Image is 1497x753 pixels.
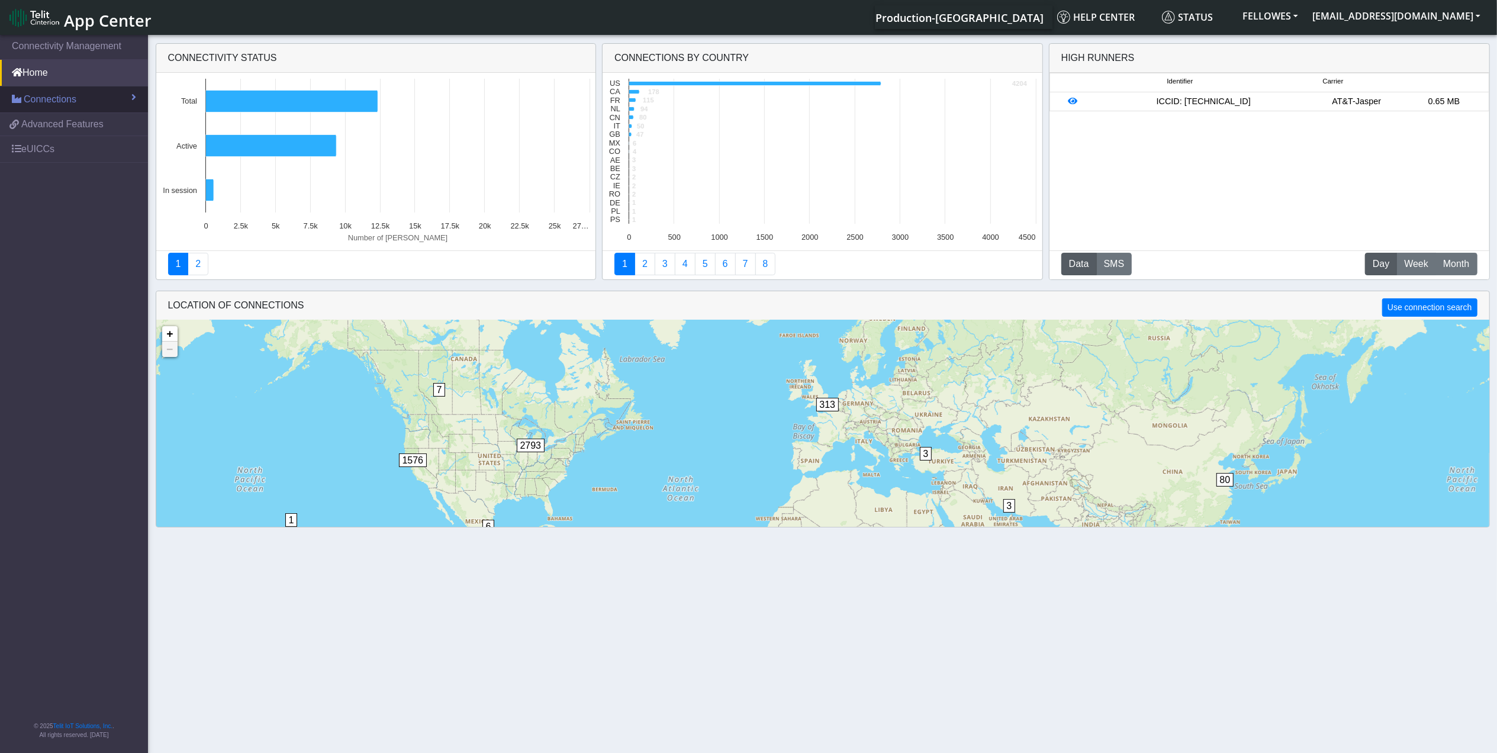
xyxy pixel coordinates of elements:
[632,199,636,206] text: 1
[1094,95,1313,108] div: ICCID: [TECHNICAL_ID]
[610,130,621,139] text: GB
[233,221,248,230] text: 2.5k
[610,215,620,224] text: PS
[1216,473,1234,487] span: 80
[272,221,280,230] text: 5k
[1167,76,1193,86] span: Identifier
[610,164,620,173] text: BE
[1061,253,1097,275] button: Data
[632,156,636,163] text: 3
[9,8,59,27] img: logo-telit-cinterion-gw-new.png
[1003,499,1016,513] span: 3
[712,233,728,242] text: 1000
[756,233,773,242] text: 1500
[632,208,636,215] text: 1
[637,123,644,130] text: 50
[668,233,681,242] text: 500
[983,233,999,242] text: 4000
[162,326,178,342] a: Zoom in
[285,513,298,527] span: 1
[639,114,646,121] text: 80
[847,233,864,242] text: 2500
[1382,298,1477,317] button: Use connection search
[1157,5,1235,29] a: Status
[1096,253,1132,275] button: SMS
[636,131,643,138] text: 47
[610,113,620,122] text: CN
[1012,80,1028,87] text: 4204
[482,520,495,533] span: 6
[181,96,197,105] text: Total
[655,253,675,275] a: Usage per Country
[1322,76,1343,86] span: Carrier
[611,104,620,113] text: NL
[635,253,655,275] a: Carrier
[163,186,197,195] text: In session
[675,253,696,275] a: Connections By Carrier
[156,291,1489,320] div: LOCATION OF CONNECTIONS
[1313,95,1401,108] div: AT&T-Jasper
[610,198,620,207] text: DE
[1061,51,1135,65] div: High Runners
[609,147,620,156] text: CO
[1019,233,1035,242] text: 4500
[168,253,584,275] nav: Summary paging
[1057,11,1070,24] img: knowledge.svg
[892,233,909,242] text: 3000
[303,221,318,230] text: 7.5k
[517,439,545,452] span: 2793
[875,5,1043,29] a: Your current platform instance
[816,398,839,411] span: 313
[610,79,620,88] text: US
[399,453,427,467] span: 1576
[633,140,636,147] text: 6
[611,207,621,215] text: PL
[563,98,581,105] text: 25373
[1396,253,1436,275] button: Week
[226,186,240,194] text: 1178
[610,156,620,165] text: AE
[627,233,632,242] text: 0
[162,342,178,357] a: Zoom out
[1443,257,1469,271] span: Month
[610,87,620,96] text: CA
[801,233,818,242] text: 2000
[1003,499,1015,535] div: 3
[609,139,621,147] text: MX
[920,447,932,461] span: 3
[610,96,620,105] text: FR
[1435,253,1477,275] button: Month
[572,221,588,230] text: 27…
[875,11,1044,25] span: Production-[GEOGRAPHIC_DATA]
[24,92,76,107] span: Connections
[640,105,648,112] text: 94
[64,9,152,31] span: App Center
[613,181,620,190] text: IE
[755,253,776,275] a: Not Connected for 30 days
[21,117,104,131] span: Advanced Features
[53,723,112,729] a: Telit IoT Solutions, Inc.
[632,173,636,181] text: 2
[648,88,659,95] text: 178
[632,182,636,189] text: 2
[610,172,620,181] text: CZ
[614,253,1031,275] nav: Summary paging
[937,233,954,242] text: 3500
[633,148,637,155] text: 4
[632,216,636,223] text: 1
[440,221,459,230] text: 17.5k
[1162,11,1213,24] span: Status
[433,383,446,397] span: 7
[204,221,208,230] text: 0
[603,44,1042,73] div: Connections By Country
[1235,5,1305,27] button: FELLOWES
[1162,11,1175,24] img: status.svg
[614,121,621,130] text: IT
[371,221,389,230] text: 12.5k
[632,165,636,172] text: 3
[609,189,620,198] text: RO
[478,221,491,230] text: 20k
[478,142,496,149] text: 19287
[1052,5,1157,29] a: Help center
[285,513,297,549] div: 1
